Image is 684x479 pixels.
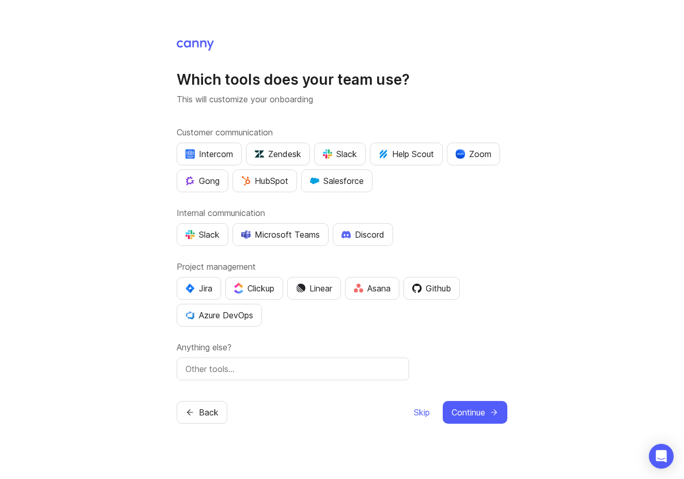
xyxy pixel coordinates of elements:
[370,143,443,165] button: Help Scout
[234,282,274,295] div: Clickup
[296,284,305,293] img: Dm50RERGQWO2Ei1WzHVviWZlaLVriU9uRN6E+tIr91ebaDbMKKPDpFbssSuEG21dcGXkrKsuOVPwCeFJSFAIOxgiKgL2sFHRe...
[241,230,251,239] img: D0GypeOpROL5AAAAAElFTkSuQmCC
[177,207,507,219] label: Internal communication
[177,40,214,51] img: Canny Home
[443,401,507,424] button: Continue
[323,148,357,160] div: Slack
[177,304,262,327] button: Azure DevOps
[296,282,332,295] div: Linear
[241,176,251,186] img: G+3M5qq2es1si5SaumCnMN47tP1CvAZneIVX5dcx+oz+ZLhv4kfP9DwAAAABJRU5ErkJggg==
[255,148,301,160] div: Zendesk
[199,406,219,419] span: Back
[456,148,491,160] div: Zoom
[185,175,220,187] div: Gong
[232,169,297,192] button: HubSpot
[310,176,319,186] img: GKxMRLiRsgdWqxrdBeWfGK5kaZ2alx1WifDSa2kSTsK6wyJURKhUuPoQRYzjholVGzT2A2owx2gHwZoyZHHCYJ8YNOAZj3DSg...
[246,143,310,165] button: Zendesk
[301,169,372,192] button: Salesforce
[185,149,195,159] img: eRR1duPH6fQxdnSV9IruPjCimau6md0HxlPR81SIPROHX1VjYjAN9a41AAAAAElFTkSuQmCC
[341,228,384,241] div: Discord
[379,148,434,160] div: Help Scout
[177,277,221,300] button: Jira
[414,406,430,419] span: Skip
[341,230,351,238] img: +iLplPsjzba05dttzK064pds+5E5wZnCVbuGoLvBrYdmEPrXTzGo7zG60bLEREEjvOjaG9Saez5xsOEAbxBwOP6dkea84XY9O...
[185,148,233,160] div: Intercom
[225,277,283,300] button: Clickup
[185,311,195,320] img: YKcwp4sHBXAAAAAElFTkSuQmCC
[177,143,242,165] button: Intercom
[177,223,228,246] button: Slack
[413,401,430,424] button: Skip
[456,149,465,159] img: xLHbn3khTPgAAAABJRU5ErkJggg==
[649,444,674,469] div: Open Intercom Messenger
[403,277,460,300] button: Github
[323,149,332,159] img: WIAAAAASUVORK5CYII=
[412,284,422,293] img: 0D3hMmx1Qy4j6AAAAAElFTkSuQmCC
[185,309,253,321] div: Azure DevOps
[310,175,364,187] div: Salesforce
[185,282,212,295] div: Jira
[177,341,507,353] label: Anything else?
[447,143,500,165] button: Zoom
[412,282,451,295] div: Github
[185,176,195,186] img: qKnp5cUisfhcFQGr1t296B61Fm0WkUVwBZaiVE4uNRmEGBFetJMz8xGrgPHqF1mLDIG816Xx6Jz26AFmkmT0yuOpRCAR7zRpG...
[185,228,220,241] div: Slack
[177,126,507,138] label: Customer communication
[255,149,264,159] img: UniZRqrCPz6BHUWevMzgDJ1FW4xaGg2egd7Chm8uY0Al1hkDyjqDa8Lkk0kDEdqKkBok+T4wfoD0P0o6UMciQ8AAAAASUVORK...
[345,277,399,300] button: Asana
[177,401,227,424] button: Back
[354,284,363,292] img: Rf5nOJ4Qh9Y9HAAAAAElFTkSuQmCC
[232,223,329,246] button: Microsoft Teams
[379,149,388,159] img: kV1LT1TqjqNHPtRK7+FoaplE1qRq1yqhg056Z8K5Oc6xxgIuf0oNQ9LelJqbcyPisAf0C9LDpX5UIuAAAAAElFTkSuQmCC
[287,277,341,300] button: Linear
[185,230,195,239] img: WIAAAAASUVORK5CYII=
[354,282,391,295] div: Asana
[234,283,243,293] img: j83v6vj1tgY2AAAAABJRU5ErkJggg==
[452,406,485,419] span: Continue
[177,169,228,192] button: Gong
[185,363,400,375] input: Other tools…
[333,223,393,246] button: Discord
[177,70,507,89] h1: Which tools does your team use?
[314,143,366,165] button: Slack
[241,175,288,187] div: HubSpot
[241,228,320,241] div: Microsoft Teams
[177,93,507,105] p: This will customize your onboarding
[185,284,195,293] img: svg+xml;base64,PHN2ZyB4bWxucz0iaHR0cDovL3d3dy53My5vcmcvMjAwMC9zdmciIHZpZXdCb3g9IjAgMCA0MC4zNDMgND...
[177,260,507,273] label: Project management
